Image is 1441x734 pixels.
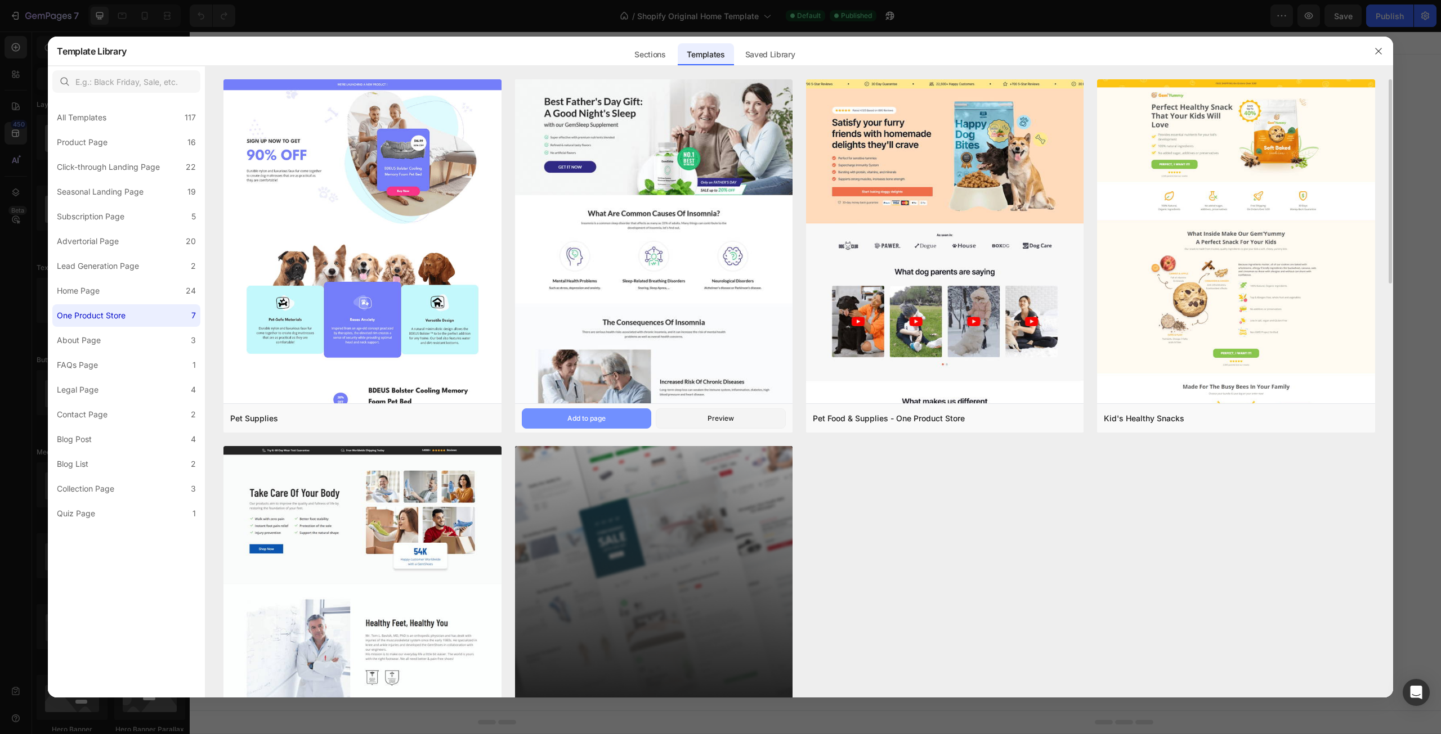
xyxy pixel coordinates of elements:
[57,37,126,66] h2: Template Library
[57,185,144,199] div: Seasonal Landing Page
[185,111,196,124] div: 117
[230,412,278,425] div: Pet Supplies
[193,507,196,520] div: 1
[57,383,99,397] div: Legal Page
[191,433,196,446] div: 4
[57,334,101,347] div: About Page
[186,160,196,174] div: 22
[57,160,160,174] div: Click-through Landing Page
[57,284,100,298] div: Home Page
[499,198,576,208] span: inspired by CRO experts
[191,383,196,397] div: 4
[708,413,734,424] div: Preview
[57,457,88,471] div: Blog List
[813,412,965,425] div: Pet Food & Supplies - One Product Store
[52,70,200,93] input: E.g.: Black Friday, Sale, etc.
[601,106,668,119] span: Featured collection
[1104,412,1184,425] div: Kid's Healthy Snacks
[675,184,744,196] div: Add blank section
[1403,679,1430,706] div: Open Intercom Messenger
[191,457,196,471] div: 2
[57,210,124,223] div: Subscription Page
[592,198,652,208] span: from URL or image
[191,259,196,273] div: 2
[57,358,98,372] div: FAQs Page
[191,210,196,223] div: 5
[57,507,95,520] div: Quiz Page
[522,408,652,429] button: Add to page
[57,235,119,248] div: Advertorial Page
[193,358,196,372] div: 1
[656,408,786,429] button: Preview
[191,408,196,421] div: 2
[186,235,196,248] div: 20
[186,284,196,298] div: 24
[57,111,106,124] div: All Templates
[599,159,652,170] span: Add section
[191,482,196,496] div: 3
[667,198,751,208] span: then drag & drop elements
[57,309,126,322] div: One Product Store
[625,43,674,66] div: Sections
[57,433,92,446] div: Blog Post
[187,136,196,149] div: 16
[593,184,652,196] div: Generate layout
[191,334,196,347] div: 3
[57,259,139,273] div: Lead Generation Page
[57,408,108,421] div: Contact Page
[678,43,733,66] div: Templates
[610,46,659,60] span: Image banner
[567,413,606,424] div: Add to page
[736,43,804,66] div: Saved Library
[57,136,108,149] div: Product Page
[187,185,196,199] div: 19
[191,309,196,322] div: 7
[57,482,114,496] div: Collection Page
[504,184,572,196] div: Choose templates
